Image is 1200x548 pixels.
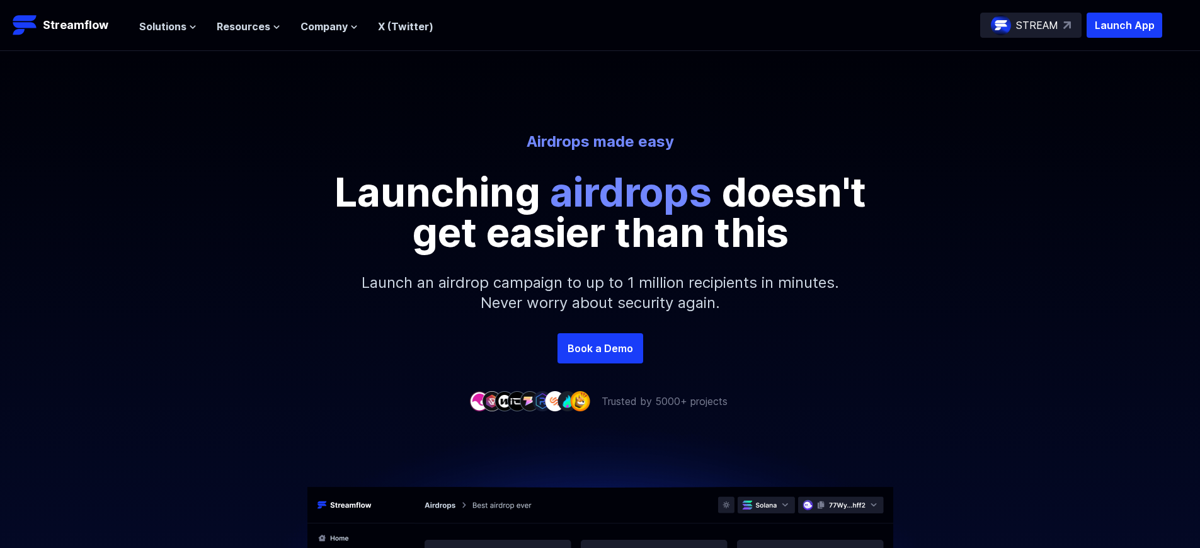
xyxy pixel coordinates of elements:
p: Airdrops made easy [251,132,949,152]
span: Company [300,19,348,34]
button: Solutions [139,19,197,34]
p: STREAM [1016,18,1058,33]
button: Resources [217,19,280,34]
img: company-7 [545,391,565,411]
p: Launch an airdrop campaign to up to 1 million recipients in minutes. Never worry about security a... [329,253,871,333]
img: company-9 [570,391,590,411]
span: Solutions [139,19,186,34]
img: company-2 [482,391,502,411]
img: streamflow-logo-circle.png [991,15,1011,35]
p: Launching doesn't get easier than this [317,172,884,253]
img: company-3 [494,391,515,411]
p: Trusted by 5000+ projects [602,394,728,409]
a: STREAM [980,13,1082,38]
a: X (Twitter) [378,20,433,33]
img: company-5 [520,391,540,411]
span: airdrops [550,168,712,216]
button: Company [300,19,358,34]
button: Launch App [1087,13,1162,38]
img: top-right-arrow.svg [1063,21,1071,29]
p: Streamflow [43,16,108,34]
img: company-6 [532,391,552,411]
span: Resources [217,19,270,34]
a: Streamflow [13,13,127,38]
a: Book a Demo [557,333,643,363]
img: company-4 [507,391,527,411]
img: company-8 [557,391,578,411]
img: company-1 [469,391,489,411]
img: Streamflow Logo [13,13,38,38]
